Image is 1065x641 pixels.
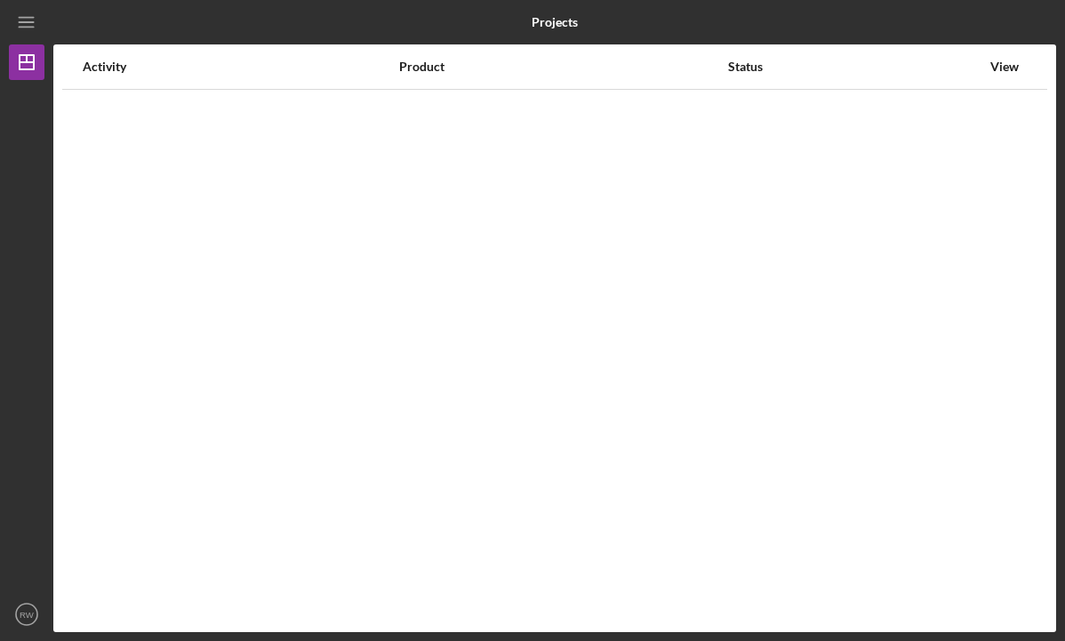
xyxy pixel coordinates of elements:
[83,60,397,74] div: Activity
[728,60,981,74] div: Status
[20,610,35,620] text: RW
[9,597,44,632] button: RW
[399,60,726,74] div: Product
[532,15,578,29] b: Projects
[982,60,1027,74] div: View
